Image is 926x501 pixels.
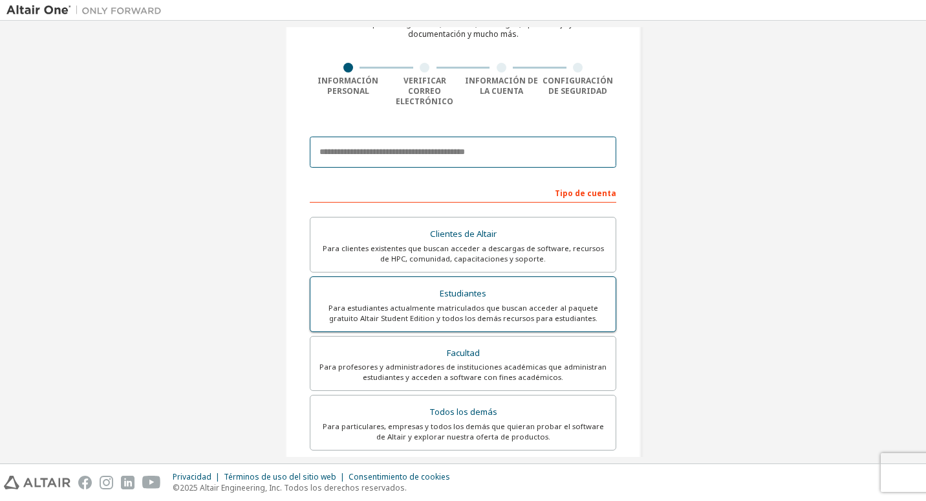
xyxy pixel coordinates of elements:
[318,344,608,362] div: Facultad
[318,285,608,303] div: Estudiantes
[100,476,113,489] img: instagram.svg
[180,482,407,493] font: 2025 Altair Engineering, Inc. Todos los derechos reservados.
[318,362,608,383] div: Para profesores y administradores de instituciones académicas que administran estudiantes y acced...
[310,76,387,96] div: Información personal
[318,225,608,243] div: Clientes de Altair
[6,4,168,17] img: Altair Uno
[78,476,92,489] img: facebook.svg
[387,76,464,107] div: Verificar correo electrónico
[4,476,70,489] img: altair_logo.svg
[318,303,608,324] div: Para estudiantes actualmente matriculados que buscan acceder al paquete gratuito Altair Student E...
[142,476,161,489] img: youtube.svg
[173,472,224,482] div: Privacidad
[310,182,616,203] div: Tipo de cuenta
[349,472,458,482] div: Consentimiento de cookies
[540,76,617,96] div: Configuración de seguridad
[121,476,135,489] img: linkedin.svg
[318,243,608,264] div: Para clientes existentes que buscan acceder a descargas de software, recursos de HPC, comunidad, ...
[354,19,573,39] div: Para pruebas gratuitas, licencias, descargas, aprendizaje y documentación y mucho más.
[224,472,349,482] div: Términos de uso del sitio web
[173,482,458,493] p: ©
[318,421,608,442] div: Para particulares, empresas y todos los demás que quieran probar el software de Altair y explorar...
[318,403,608,421] div: Todos los demás
[463,76,540,96] div: Información de la cuenta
